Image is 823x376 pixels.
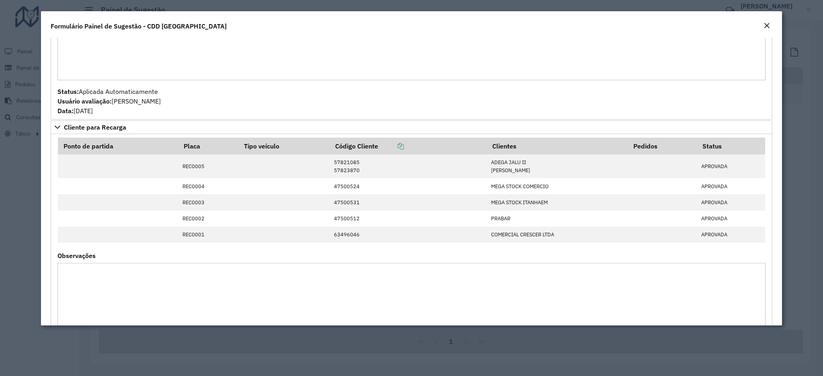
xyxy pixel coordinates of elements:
td: REC0001 [178,227,238,243]
label: Observações [57,251,96,260]
span: Cliente para Recarga [64,124,126,130]
th: Tipo veículo [238,138,330,154]
td: 47500524 [330,178,487,194]
td: 47500512 [330,211,487,227]
td: ADEGA JALU II [PERSON_NAME] [487,154,628,178]
button: Close [761,21,772,31]
th: Clientes [487,138,628,154]
h4: Formulário Painel de Sugestão - CDD [GEOGRAPHIC_DATA] [51,21,227,31]
td: MEGA STOCK ITANHAEM [487,194,628,210]
td: PRABAR [487,211,628,227]
strong: Status: [57,87,79,96]
a: Copiar [378,142,404,150]
th: Status [697,138,766,154]
td: 57821085 57823870 [330,154,487,178]
td: 47500531 [330,194,487,210]
em: Fechar [764,22,770,29]
td: APROVADA [697,178,766,194]
td: REC0004 [178,178,238,194]
td: APROVADA [697,194,766,210]
td: REC0002 [178,211,238,227]
strong: Usuário avaliação: [57,97,112,105]
strong: Data: [57,107,74,115]
th: Ponto de partida [58,138,178,154]
td: APROVADA [697,227,766,243]
td: COMERCIAL CRESCER LTDA [487,227,628,243]
th: Código Cliente [330,138,487,154]
th: Placa [178,138,238,154]
span: Aplicada Automaticamente [PERSON_NAME] [DATE] [57,87,161,115]
td: REC0005 [178,154,238,178]
td: REC0003 [178,194,238,210]
td: APROVADA [697,211,766,227]
td: MEGA STOCK COMERCIO [487,178,628,194]
div: Cliente para Recarga [51,134,772,370]
th: Pedidos [628,138,697,154]
td: 63496046 [330,227,487,243]
a: Cliente para Recarga [51,120,772,134]
td: APROVADA [697,154,766,178]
